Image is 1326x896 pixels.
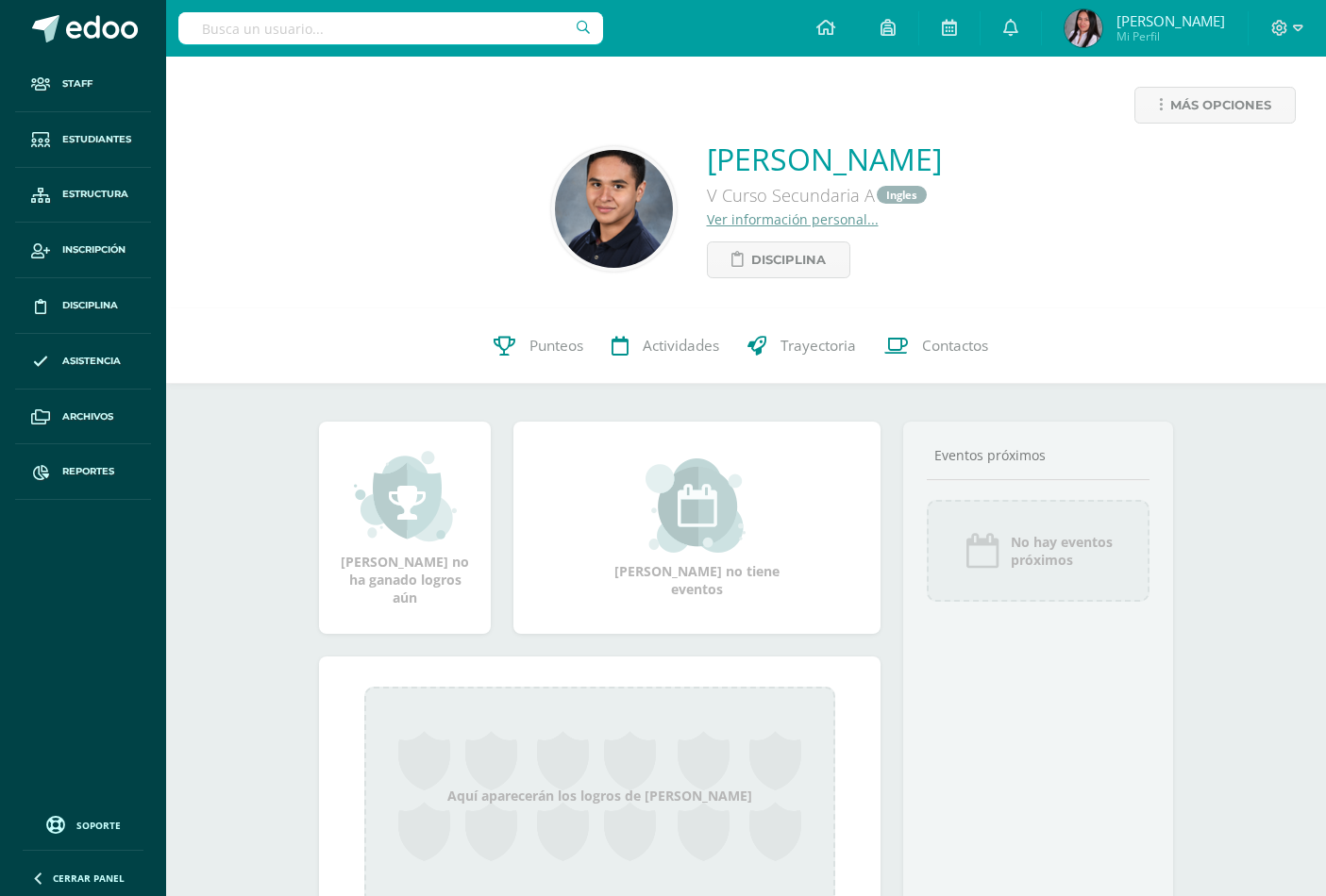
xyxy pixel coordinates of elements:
img: 1c4a8e29229ca7cba10d259c3507f649.png [1065,9,1102,47]
span: Archivos [62,409,113,424]
div: [PERSON_NAME] no ha ganado logros aún [338,449,472,606]
a: Contactos [870,308,1002,384]
a: Asistencia [15,334,151,390]
a: Ver información personal... [707,210,879,228]
img: achievement_small.png [354,449,457,543]
img: event_icon.png [964,532,1001,570]
span: Soporte [76,819,121,832]
span: Trayectoria [780,337,856,357]
span: Mi Perfil [1116,28,1225,44]
span: Inscripción [62,242,126,257]
span: No hay eventos próximos [1011,533,1113,569]
a: Trayectoria [733,308,870,384]
a: Punteos [479,308,597,384]
a: Disciplina [15,278,151,334]
span: [PERSON_NAME] [1116,11,1225,30]
a: Soporte [23,811,143,837]
span: Staff [62,76,92,91]
a: Disciplina [707,241,850,278]
img: event_small.png [646,458,748,553]
span: Estudiantes [62,132,131,147]
a: Reportes [15,444,151,500]
a: Staff [15,57,151,112]
span: Punteos [529,337,583,357]
a: Estudiantes [15,112,151,168]
a: [PERSON_NAME] [707,139,942,179]
div: Eventos próximos [927,446,1150,464]
div: V Curso Secundaria A [707,179,942,210]
span: Actividades [643,337,719,357]
span: Reportes [62,464,114,479]
span: Más opciones [1170,88,1271,123]
img: 2ec7a2712c82e3087fd5817f59f14dd2.png [555,150,673,268]
span: Disciplina [751,242,826,277]
a: Actividades [597,308,733,384]
span: Estructura [62,187,128,202]
span: Asistencia [62,354,121,369]
div: [PERSON_NAME] no tiene eventos [603,458,792,598]
a: Estructura [15,168,151,224]
a: Inscripción [15,223,151,278]
span: Cerrar panel [53,871,125,885]
span: Disciplina [62,298,118,313]
a: Más opciones [1134,87,1296,124]
span: Contactos [922,337,988,357]
a: Ingles [877,186,927,204]
a: Archivos [15,390,151,445]
input: Busca un usuario... [178,12,603,44]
